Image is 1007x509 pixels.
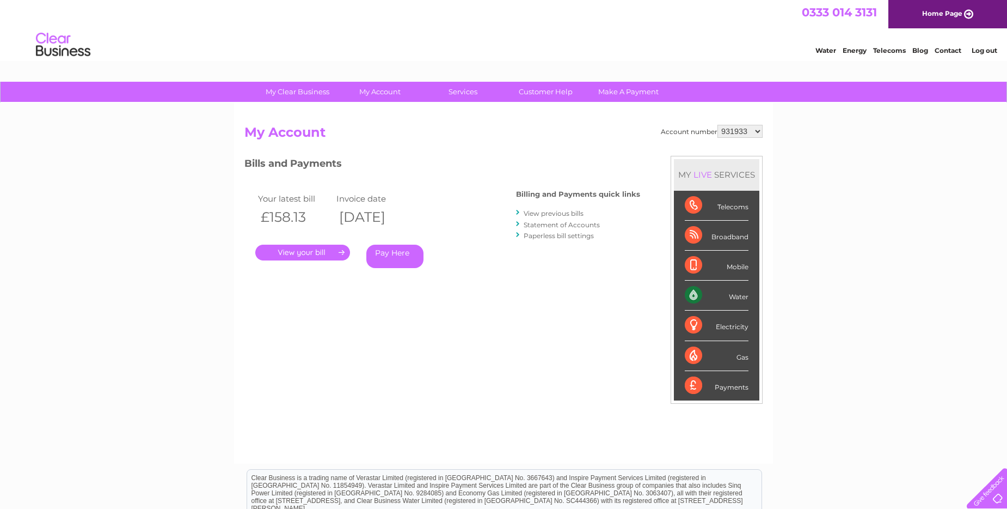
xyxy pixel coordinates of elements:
[685,311,748,341] div: Electricity
[35,28,91,62] img: logo.png
[501,82,591,102] a: Customer Help
[815,46,836,54] a: Water
[516,190,640,198] h4: Billing and Payments quick links
[674,159,759,190] div: MY SERVICES
[253,82,342,102] a: My Clear Business
[244,156,640,175] h3: Bills and Payments
[661,125,763,138] div: Account number
[972,46,997,54] a: Log out
[334,206,412,228] th: [DATE]
[685,371,748,401] div: Payments
[244,125,763,146] h2: My Account
[912,46,928,54] a: Blog
[935,46,961,54] a: Contact
[247,6,762,53] div: Clear Business is a trading name of Verastar Limited (registered in [GEOGRAPHIC_DATA] No. 3667643...
[843,46,867,54] a: Energy
[873,46,906,54] a: Telecoms
[685,281,748,311] div: Water
[685,191,748,221] div: Telecoms
[255,206,334,228] th: £158.13
[685,251,748,281] div: Mobile
[334,191,412,206] td: Invoice date
[802,5,877,19] a: 0333 014 3131
[524,221,600,229] a: Statement of Accounts
[584,82,673,102] a: Make A Payment
[685,341,748,371] div: Gas
[685,221,748,251] div: Broadband
[524,209,584,217] a: View previous bills
[335,82,425,102] a: My Account
[255,191,334,206] td: Your latest bill
[255,245,350,260] a: .
[524,232,594,240] a: Paperless bill settings
[418,82,508,102] a: Services
[366,245,423,268] a: Pay Here
[691,169,714,180] div: LIVE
